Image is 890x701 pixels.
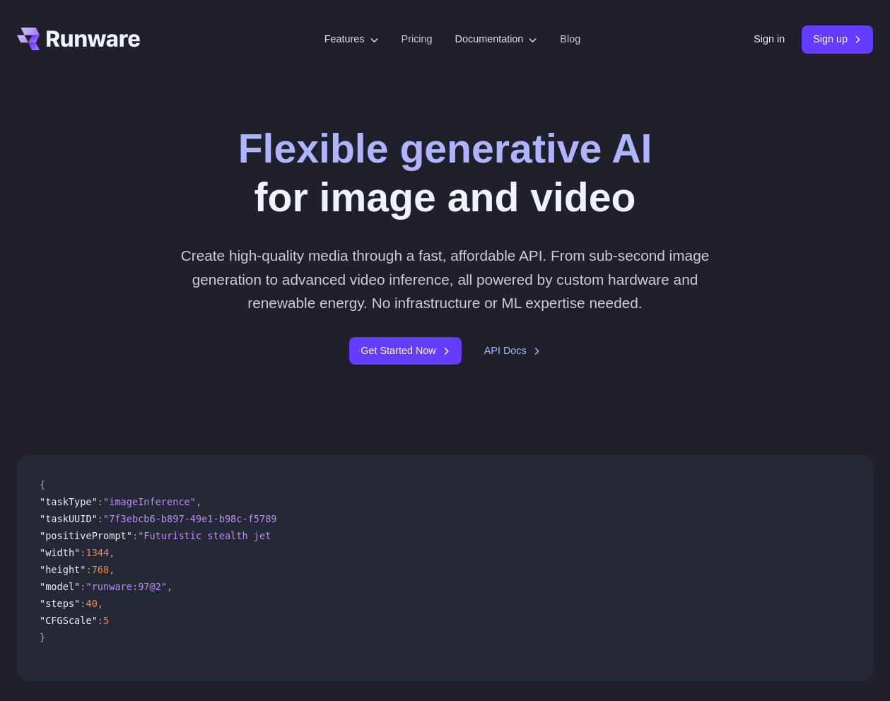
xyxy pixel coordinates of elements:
[349,337,461,365] a: Get Started Now
[40,632,45,643] span: }
[40,479,45,490] span: {
[80,581,86,592] span: :
[80,547,86,558] span: :
[802,25,873,53] a: Sign up
[17,28,140,50] a: Go to /
[40,564,86,575] span: "height"
[138,530,664,541] span: "Futuristic stealth jet streaking through a neon-lit cityscape with glowing purple exhaust"
[455,31,538,47] label: Documentation
[109,564,115,575] span: ,
[40,598,80,609] span: "steps"
[40,530,132,541] span: "positivePrompt"
[560,31,580,47] a: Blog
[402,31,433,47] a: Pricing
[98,598,103,609] span: ,
[103,615,109,626] span: 5
[754,31,785,47] a: Sign in
[196,496,201,507] span: ,
[98,496,103,507] span: :
[86,564,91,575] span: :
[167,581,172,592] span: ,
[86,598,97,609] span: 40
[92,564,110,575] span: 768
[98,513,103,524] span: :
[238,124,652,221] h1: for image and video
[238,126,652,171] strong: Flexible generative AI
[484,343,541,359] a: API Docs
[40,496,98,507] span: "taskType"
[40,547,80,558] span: "width"
[86,581,167,592] span: "runware:97@2"
[103,513,323,524] span: "7f3ebcb6-b897-49e1-b98c-f5789d2d40d7"
[324,31,379,47] label: Features
[86,547,109,558] span: 1344
[132,530,138,541] span: :
[40,615,98,626] span: "CFGScale"
[40,513,98,524] span: "taskUUID"
[40,581,80,592] span: "model"
[98,615,103,626] span: :
[171,244,719,314] p: Create high-quality media through a fast, affordable API. From sub-second image generation to adv...
[103,496,196,507] span: "imageInference"
[80,598,86,609] span: :
[109,547,115,558] span: ,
